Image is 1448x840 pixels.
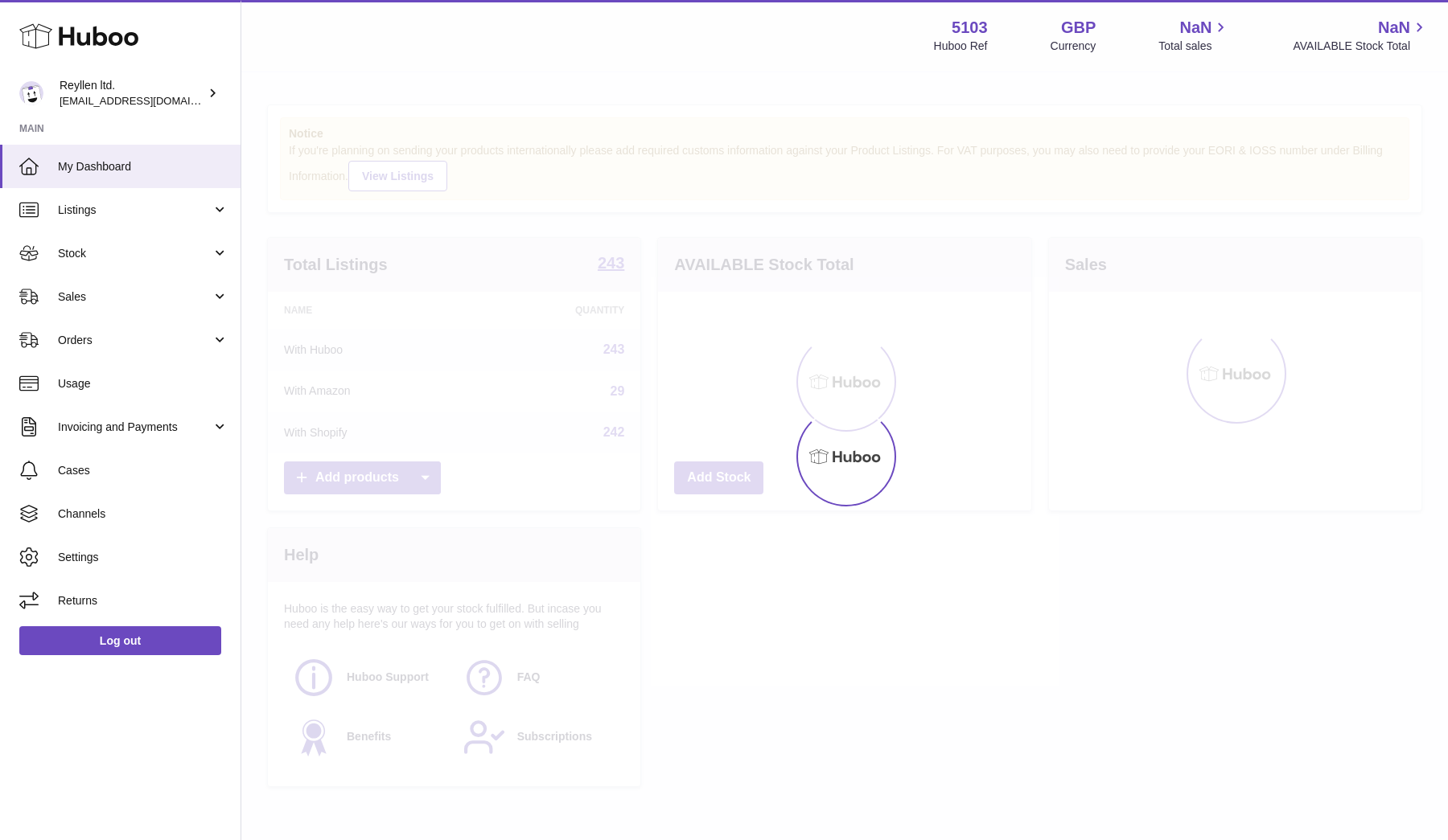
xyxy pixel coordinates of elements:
strong: GBP [1061,17,1096,39]
span: [EMAIL_ADDRESS][DOMAIN_NAME] [60,94,237,107]
span: Cases [58,463,228,478]
a: NaN AVAILABLE Stock Total [1293,17,1429,54]
span: My Dashboard [58,159,228,174]
span: Listings [58,203,212,218]
div: Currency [1051,39,1096,54]
div: Huboo Ref [934,39,988,54]
span: AVAILABLE Stock Total [1293,39,1429,54]
a: NaN Total sales [1158,17,1230,54]
a: Log out [19,626,221,655]
span: Sales [58,289,212,305]
span: Total sales [1158,39,1230,54]
span: Channels [58,506,228,522]
span: Settings [58,550,228,565]
span: NaN [1179,17,1211,39]
span: Returns [58,593,228,608]
span: NaN [1378,17,1410,39]
span: Invoicing and Payments [58,420,212,435]
span: Orders [58,333,212,348]
div: Reyllen ltd. [60,78,204,109]
span: Stock [58,246,212,261]
strong: 5103 [952,17,988,39]
span: Usage [58,376,228,391]
img: reyllen@reyllen.com [19,81,43,105]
